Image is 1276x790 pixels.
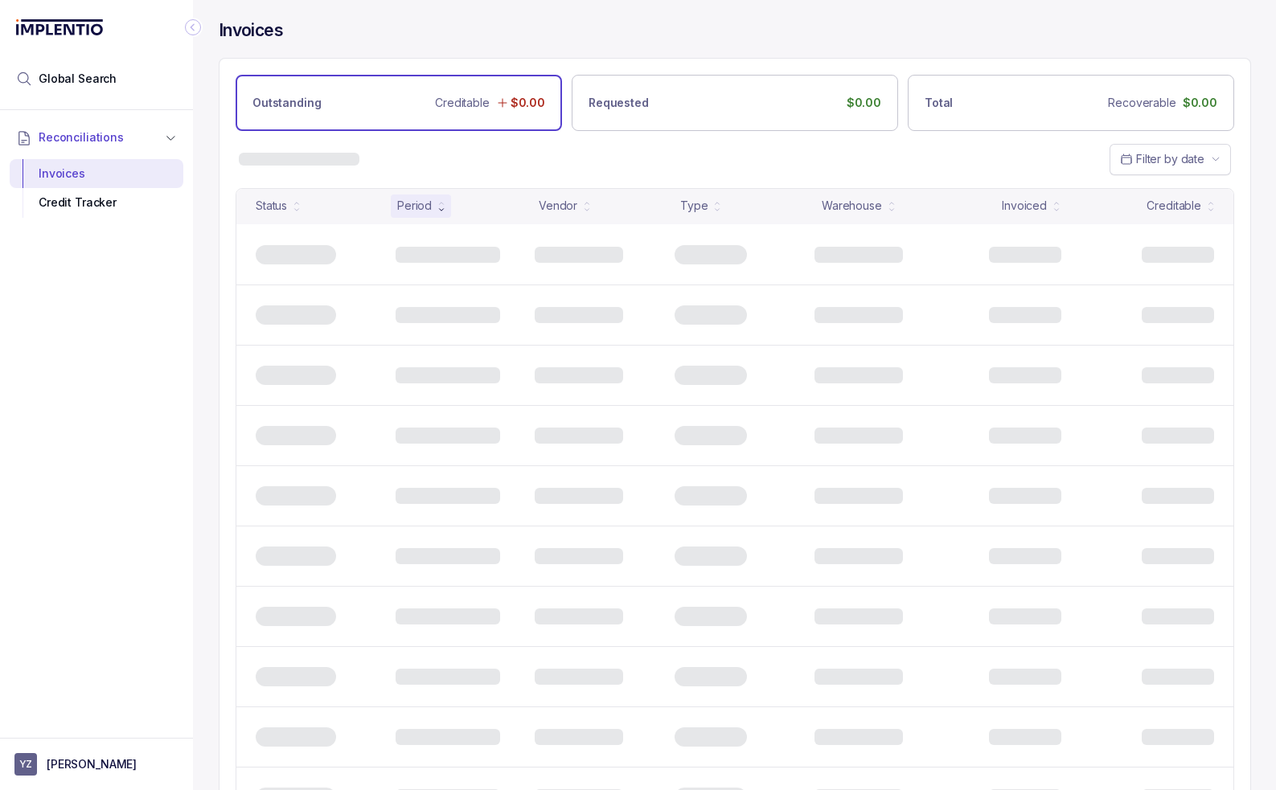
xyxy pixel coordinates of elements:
[511,95,545,111] p: $0.00
[219,19,283,42] h4: Invoices
[1136,152,1204,166] span: Filter by date
[14,753,37,776] span: User initials
[1002,198,1047,214] div: Invoiced
[47,756,137,772] p: [PERSON_NAME]
[23,159,170,188] div: Invoices
[589,95,649,111] p: Requested
[1147,198,1201,214] div: Creditable
[10,156,183,221] div: Reconciliations
[680,198,708,214] div: Type
[1120,151,1204,167] search: Date Range Picker
[1110,144,1231,174] button: Date Range Picker
[256,198,287,214] div: Status
[23,188,170,217] div: Credit Tracker
[925,95,953,111] p: Total
[183,18,203,37] div: Collapse Icon
[847,95,881,111] p: $0.00
[822,198,882,214] div: Warehouse
[39,129,124,145] span: Reconciliations
[1108,95,1175,111] p: Recoverable
[1183,95,1217,111] p: $0.00
[252,95,321,111] p: Outstanding
[435,95,490,111] p: Creditable
[10,120,183,155] button: Reconciliations
[539,198,577,214] div: Vendor
[39,71,117,87] span: Global Search
[14,753,178,776] button: User initials[PERSON_NAME]
[397,198,432,214] div: Period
